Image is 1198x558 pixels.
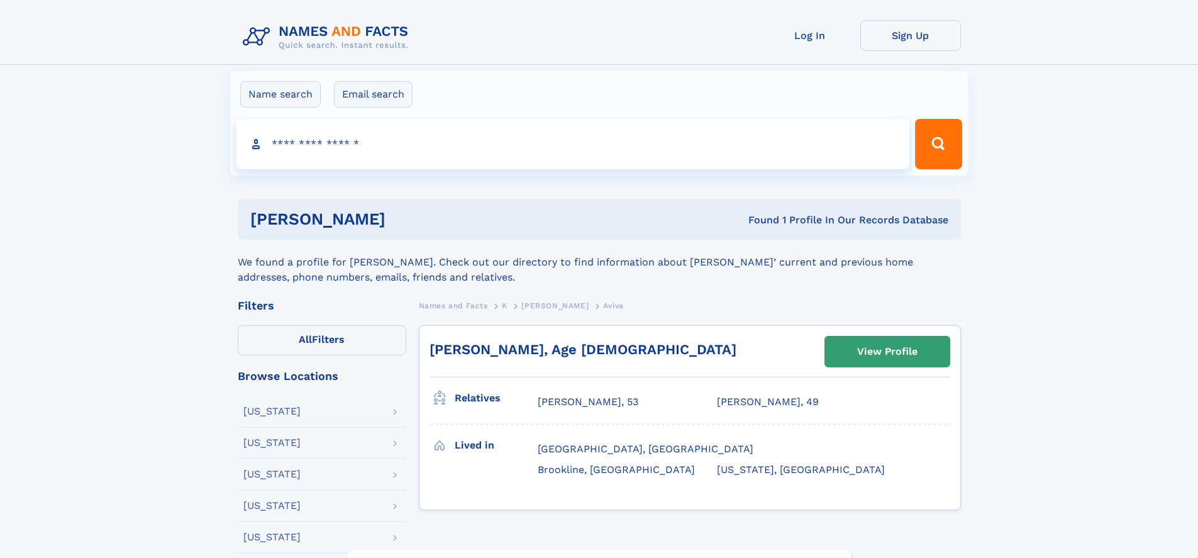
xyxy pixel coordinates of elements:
[250,211,567,227] h1: [PERSON_NAME]
[430,342,736,357] a: [PERSON_NAME], Age [DEMOGRAPHIC_DATA]
[521,301,589,310] span: [PERSON_NAME]
[538,395,638,409] a: [PERSON_NAME], 53
[238,371,406,382] div: Browse Locations
[243,501,301,511] div: [US_STATE]
[717,464,885,476] span: [US_STATE], [GEOGRAPHIC_DATA]
[760,20,860,51] a: Log In
[243,469,301,479] div: [US_STATE]
[502,301,507,310] span: K
[857,337,918,366] div: View Profile
[334,81,413,108] label: Email search
[299,333,312,345] span: All
[243,406,301,416] div: [US_STATE]
[455,388,538,409] h3: Relatives
[243,532,301,542] div: [US_STATE]
[717,395,819,409] a: [PERSON_NAME], 49
[502,298,507,313] a: K
[567,213,948,227] div: Found 1 Profile In Our Records Database
[238,300,406,311] div: Filters
[238,240,961,285] div: We found a profile for [PERSON_NAME]. Check out our directory to find information about [PERSON_N...
[238,20,419,54] img: Logo Names and Facts
[538,443,753,455] span: [GEOGRAPHIC_DATA], [GEOGRAPHIC_DATA]
[538,464,695,476] span: Brookline, [GEOGRAPHIC_DATA]
[243,438,301,448] div: [US_STATE]
[236,119,910,169] input: search input
[915,119,962,169] button: Search Button
[603,301,624,310] span: Aviva
[240,81,321,108] label: Name search
[521,298,589,313] a: [PERSON_NAME]
[860,20,961,51] a: Sign Up
[455,435,538,456] h3: Lived in
[825,337,950,367] a: View Profile
[238,325,406,355] label: Filters
[419,298,488,313] a: Names and Facts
